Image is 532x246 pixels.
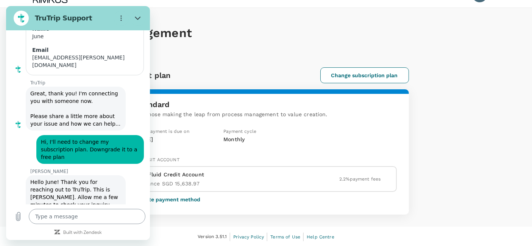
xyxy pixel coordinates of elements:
h2: TruTrip Support [29,8,105,17]
h6: Standard [136,98,397,111]
span: Version 3.51.1 [198,233,227,241]
span: Next payment is due on [136,129,189,134]
span: Great, thank you! I'm connecting you with someone now. Please share a little more about your issu... [24,84,115,121]
p: [DATE] [136,135,221,143]
button: Upload file [5,203,20,218]
div: [EMAIL_ADDRESS][PERSON_NAME][DOMAIN_NAME] [26,48,131,63]
button: Options menu [108,5,123,20]
a: Built with Zendesk: Visit the Zendesk website in a new tab [57,224,96,229]
p: For those making the leap from process management to value creation. [136,111,397,118]
p: Go Fluid Credit Account [139,170,204,179]
span: Privacy Policy [233,234,264,240]
span: Terms of Use [270,234,300,240]
a: Privacy Policy [233,233,264,241]
p: 2.2 % payment fees [339,176,381,182]
p: [PERSON_NAME] [24,162,144,168]
p: Monthly [223,135,309,143]
div: Email [26,40,131,48]
p: TruTrip [24,74,144,80]
p: Balance SGD 15,638.97 [139,179,204,188]
span: Hi, I'll need to change my subscription plan. Downgrade it to a free plan [35,132,133,155]
a: Terms of Use [270,233,300,241]
button: Change subscription plan [320,67,409,83]
p: Deposit account [136,157,397,163]
span: Hello June! Thank you for reaching out to TruTrip. This is [PERSON_NAME]. Allow me a few minutes ... [24,172,115,210]
iframe: Messaging window [6,6,150,240]
span: Payment cycle [223,129,256,134]
h1: Subscription management [33,26,499,40]
a: Help Centre [307,233,334,241]
button: Update payment method [136,196,201,202]
button: Close [124,5,139,20]
div: June [26,26,131,34]
span: Help Centre [307,234,334,240]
